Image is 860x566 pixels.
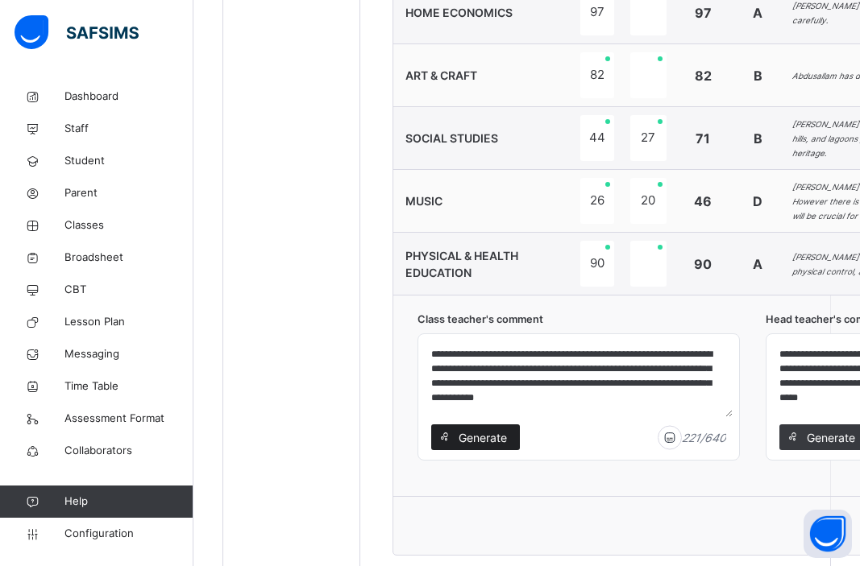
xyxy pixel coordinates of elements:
[630,178,667,224] div: 20
[753,256,762,272] span: A
[64,526,193,542] span: Configuration
[64,443,193,459] span: Collaborators
[15,15,139,49] img: safsims
[64,250,193,266] span: Broadsheet
[696,130,710,147] span: 71
[580,52,614,98] div: 82
[754,130,762,147] span: B
[64,121,193,137] span: Staff
[418,312,740,327] span: Class teacher's comment
[580,241,614,287] div: 90
[64,411,193,427] span: Assessment Format
[405,6,513,19] span: HOME ECONOMICS
[754,68,762,84] span: B
[682,429,726,446] i: 221 / 640
[805,429,856,446] span: Generate
[405,68,477,82] span: ART & CRAFT
[753,193,762,209] span: D
[64,153,193,169] span: Student
[658,425,682,450] img: icon
[64,314,193,330] span: Lesson Plan
[405,194,442,208] span: MUSIC
[405,249,518,279] span: PHYSICAL & HEALTH EDUCATION
[64,185,193,201] span: Parent
[694,256,712,272] span: 90
[580,115,614,161] div: 44
[457,429,508,446] span: Generate
[694,193,712,209] span: 46
[630,115,667,161] div: 27
[64,282,193,298] span: CBT
[695,68,712,84] span: 82
[64,346,193,362] span: Messaging
[580,178,614,224] div: 26
[695,5,712,21] span: 97
[64,217,193,233] span: Classes
[64,494,193,510] span: Help
[405,131,498,145] span: SOCIAL STUDIES
[753,5,762,21] span: A
[804,510,852,558] button: Open asap
[64,378,193,395] span: Time Table
[64,89,193,105] span: Dashboard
